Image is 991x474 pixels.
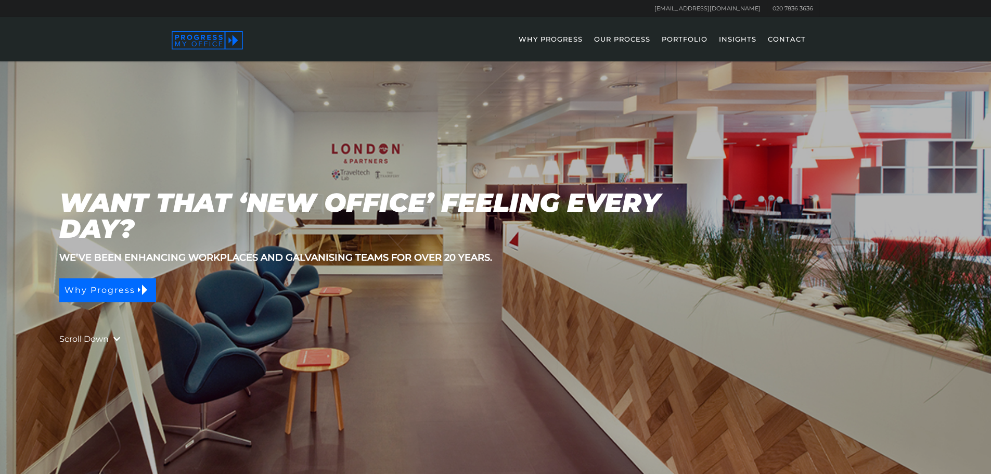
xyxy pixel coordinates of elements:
[59,332,109,346] a: Scroll Down
[513,31,588,61] a: WHY PROGRESS
[589,31,655,61] a: OUR PROCESS
[763,31,811,61] a: CONTACT
[59,278,156,302] a: Why Progress
[714,31,762,61] a: INSIGHTS
[59,190,703,242] h1: Want that ‘new office’ feeling every day?
[59,252,931,263] h3: We’ve been enhancing workplaces and galvanising teams for over 20 years.
[657,31,713,61] a: PORTFOLIO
